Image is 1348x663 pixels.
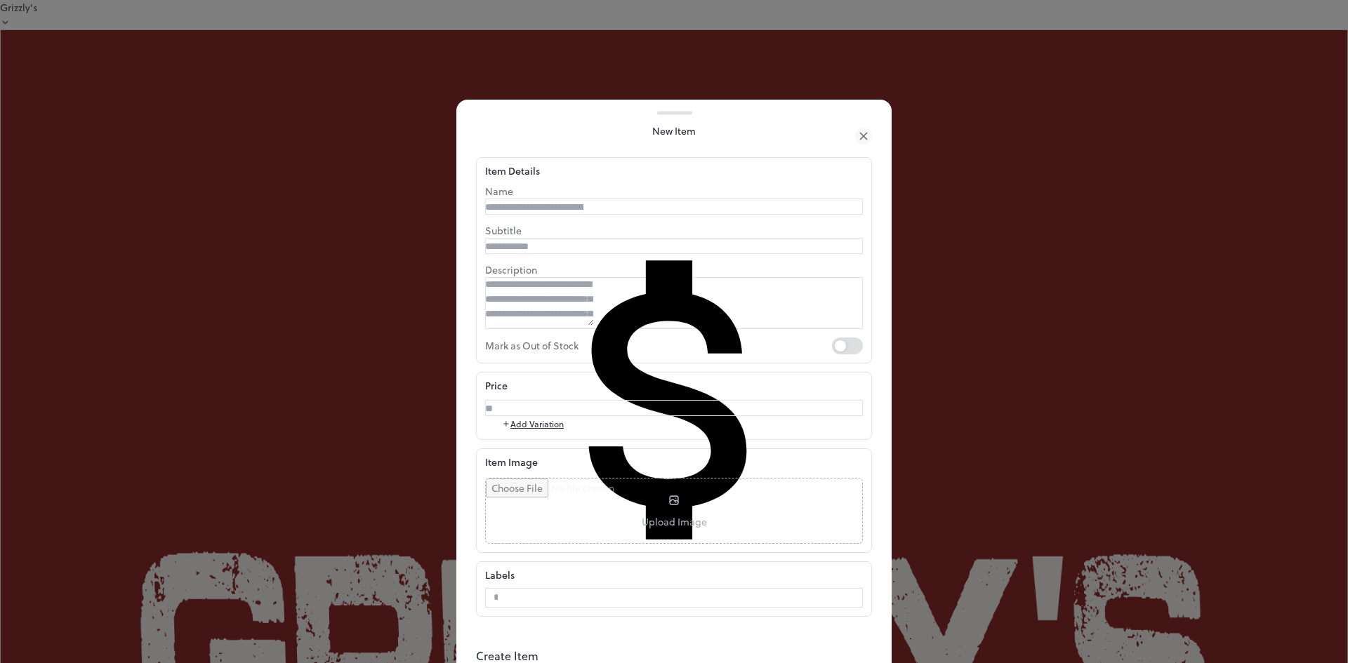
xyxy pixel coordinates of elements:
[485,455,863,469] p: Item Image
[476,123,872,138] div: New Item
[485,568,863,582] p: Labels
[485,163,863,178] div: Item Details
[485,337,832,354] p: Mark as Out of Stock
[485,184,863,199] p: Name
[485,378,508,393] p: Price
[485,262,863,277] p: Description
[485,223,863,238] p: Subtitle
